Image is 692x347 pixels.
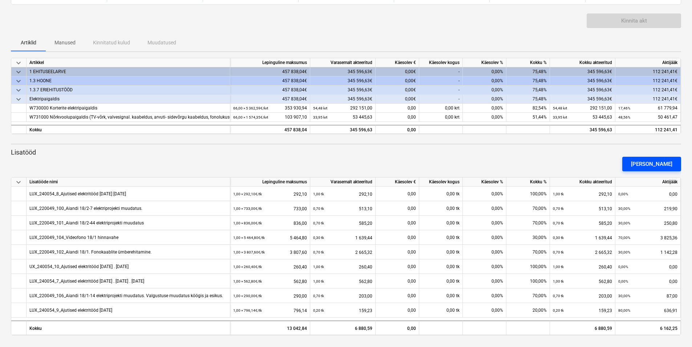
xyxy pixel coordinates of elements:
div: 345 596,63€ [550,95,615,104]
div: 0,00% [463,216,506,230]
div: 292,10 [313,187,372,202]
small: 48,56% [618,115,630,119]
div: 513,10 [553,201,612,216]
div: 796,14 [233,303,307,318]
div: 70,00% [506,245,550,259]
div: 0,00 [379,274,416,288]
div: 457 838,04€ [230,95,310,104]
div: Käesolev % [463,58,506,67]
div: 345 596,63€ [550,67,615,76]
small: 70,00% [618,236,630,240]
small: 1,00 × 836,00€ / tk [233,221,262,225]
div: 345 596,63€ [550,76,615,85]
div: 6 880,59 [550,320,615,335]
div: 0,00% [463,104,506,113]
div: 112 241,41€ [615,76,681,85]
div: 1.3 HOONE [29,76,227,85]
span: keyboard_arrow_down [14,59,23,67]
div: 50 461,47 [618,113,677,122]
div: Käesolev kogus [419,178,463,187]
div: Artikkel [27,58,230,67]
p: Manused [54,39,76,47]
div: 0,00 [379,259,416,274]
div: Kokku akteeritud [550,58,615,67]
div: 0,00 tk [419,303,463,318]
div: Kokku [27,125,230,134]
small: 66,00 × 1 574,35€ / krt [233,115,268,119]
p: Artiklid [20,39,37,47]
div: 292,10 [233,187,307,202]
div: Käesolev € [376,178,419,187]
div: 292 151,00 [553,104,612,113]
div: Varasemalt akteeritud [310,58,376,67]
div: 0,00% [463,259,506,274]
div: 0,00 tk [419,274,463,288]
div: 292,10 [553,187,612,202]
div: 345 596,63€ [310,76,376,85]
small: 33,95 krt [313,115,327,119]
div: 5 464,80 [233,230,307,245]
div: 1 639,44 [313,230,372,245]
span: keyboard_arrow_down [14,178,23,187]
div: 0,00 [376,113,419,122]
div: 0,00% [463,187,506,201]
div: 585,20 [553,216,612,231]
div: - [419,85,463,95]
div: 0,00% [463,274,506,288]
small: 0,70 tk [313,207,324,211]
div: 53 445,63 [553,113,612,122]
small: 1,00 × 260,40€ / tk [233,265,262,269]
div: 203,00 [313,288,372,303]
div: - [419,95,463,104]
div: 6 880,59 [310,320,376,335]
div: 0,00% [463,245,506,259]
small: 1,00 × 733,00€ / tk [233,207,262,211]
div: Kokku akteeritud [550,178,615,187]
div: 13 042,84 [230,320,310,335]
div: 513,10 [313,201,372,216]
span: keyboard_arrow_down [14,77,23,85]
small: 1,00 × 290,00€ / tk [233,294,262,298]
div: Elektripaigaldis [29,95,227,104]
div: LUX_220049_101_Aiandi 18/2-44 elektriprojekti muudatus [29,216,144,230]
div: 585,20 [313,216,372,231]
div: 0,00€ [376,76,419,85]
div: 260,40 [233,259,307,274]
div: 0,00% [463,76,506,85]
div: 562,80 [313,274,372,289]
small: 0,30 tk [553,236,564,240]
div: 0,00 [379,245,416,259]
div: 0,00 [379,216,416,230]
div: LUX_220049_102_Aiandi 18/1. Fonokaablite ümberehitamine. [29,245,151,259]
div: 3 825,36 [618,230,677,245]
div: 0,00 tk [419,187,463,201]
small: 0,20 tk [313,308,324,312]
div: 0,00% [463,303,506,318]
div: 0,00 [379,303,416,318]
small: 0,70 tk [553,207,564,211]
small: 1,00 tk [313,265,324,269]
div: 457 838,04 [233,125,307,135]
div: 0,00 [376,104,419,113]
div: 82,54% [506,104,550,113]
div: 70,00% [506,201,550,216]
div: 0,00 [376,320,419,335]
div: 0,00% [463,113,506,122]
div: 0,00€ [376,95,419,104]
div: LUX_220049_104_Videofono 18/1 hinnavahe [29,230,118,244]
div: 0,00% [463,288,506,303]
div: Aktijääk [615,58,681,67]
div: LUX_240054_8_Ajutised elektritööd 25.03.25 31.03.25 [29,187,126,201]
div: 260,40 [313,259,372,274]
div: 0,00 [379,201,416,216]
div: Käesolev kogus [419,58,463,67]
div: 0,00% [463,230,506,245]
small: 0,70 tk [553,221,564,225]
small: 30,00% [618,207,630,211]
div: 0,00 [376,125,419,134]
div: 260,40 [553,259,612,274]
div: 1 EHITUSEELARVE [29,67,227,76]
small: 30,00% [618,221,630,225]
small: 54,48 krt [553,106,567,110]
div: Lepinguline maksumus [230,178,310,187]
